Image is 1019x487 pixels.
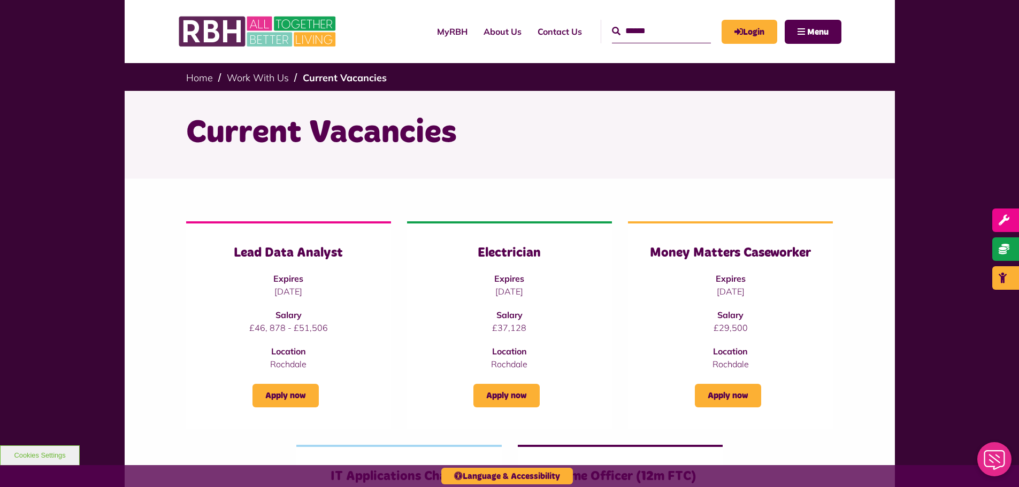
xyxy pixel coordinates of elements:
a: Apply now [695,384,761,407]
strong: Expires [273,273,303,284]
p: [DATE] [428,285,591,298]
a: Apply now [252,384,319,407]
a: About Us [476,17,530,46]
p: £46, 878 - £51,506 [208,321,370,334]
strong: Location [492,346,527,357]
strong: Salary [717,310,744,320]
a: Home [186,72,213,84]
strong: Location [271,346,306,357]
p: [DATE] [208,285,370,298]
p: Rochdale [428,358,591,370]
h3: Money Matters Caseworker [649,245,811,261]
p: [DATE] [649,285,811,298]
strong: Expires [494,273,524,284]
p: £29,500 [649,321,811,334]
p: Rochdale [208,358,370,370]
a: MyRBH [722,20,777,44]
button: Language & Accessibility [441,468,573,484]
strong: Location [713,346,748,357]
strong: Expires [716,273,746,284]
h3: Electrician [428,245,591,261]
strong: Salary [275,310,302,320]
a: Current Vacancies [303,72,387,84]
p: Rochdale [649,358,811,370]
button: Navigation [785,20,841,44]
h3: Lead Data Analyst [208,245,370,261]
input: Search [612,20,711,43]
h1: Current Vacancies [186,112,833,154]
img: RBH [178,11,339,52]
a: Apply now [473,384,540,407]
iframe: Netcall Web Assistant for live chat [971,439,1019,487]
p: £37,128 [428,321,591,334]
a: Contact Us [530,17,590,46]
strong: Salary [496,310,523,320]
a: Work With Us [227,72,289,84]
span: Menu [807,28,829,36]
a: MyRBH [429,17,476,46]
